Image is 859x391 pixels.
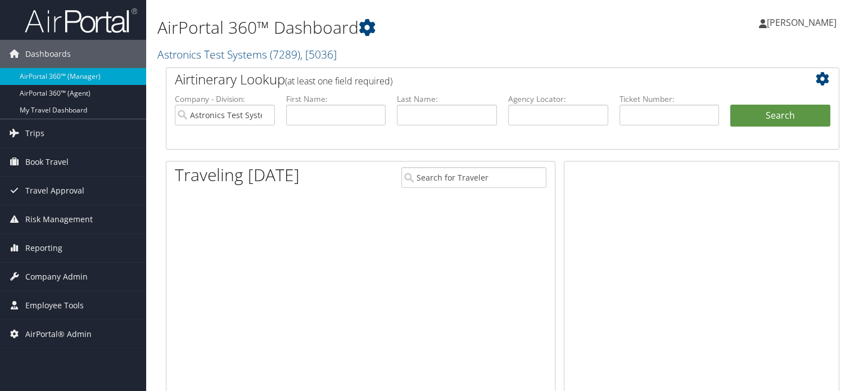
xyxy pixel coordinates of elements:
[401,167,546,188] input: Search for Traveler
[25,205,93,233] span: Risk Management
[25,291,84,320] span: Employee Tools
[300,47,337,62] span: , [ 5036 ]
[25,7,137,34] img: airportal-logo.png
[175,70,774,89] h2: Airtinerary Lookup
[508,93,608,105] label: Agency Locator:
[157,47,337,62] a: Astronics Test Systems
[285,75,392,87] span: (at least one field required)
[397,93,497,105] label: Last Name:
[767,16,837,29] span: [PERSON_NAME]
[25,148,69,176] span: Book Travel
[730,105,830,127] button: Search
[25,119,44,147] span: Trips
[270,47,300,62] span: ( 7289 )
[25,234,62,262] span: Reporting
[620,93,720,105] label: Ticket Number:
[286,93,386,105] label: First Name:
[175,163,300,187] h1: Traveling [DATE]
[25,40,71,68] span: Dashboards
[157,16,618,39] h1: AirPortal 360™ Dashboard
[175,93,275,105] label: Company - Division:
[25,177,84,205] span: Travel Approval
[759,6,848,39] a: [PERSON_NAME]
[25,320,92,348] span: AirPortal® Admin
[25,263,88,291] span: Company Admin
